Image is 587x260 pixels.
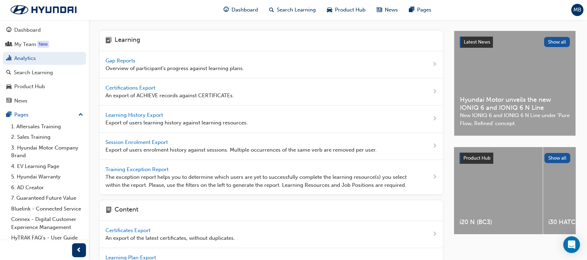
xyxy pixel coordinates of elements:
span: Training Exception Report [105,166,170,173]
a: guage-iconDashboard [218,3,264,17]
button: Show all [544,37,570,47]
a: pages-iconPages [404,3,437,17]
span: The exception report helps you to determine which users are yet to successfully complete the lear... [105,173,410,189]
a: Certifications Export An export of ACHIEVE records against CERTIFICATEs.next-icon [100,78,443,106]
span: New IONIQ 6 and IONIQ 6 N Line under ‘Pure Flow, Refined’ concept. [460,112,570,127]
a: 2. Sales Training [8,132,86,143]
div: News [14,97,28,105]
span: next-icon [432,142,437,151]
span: next-icon [432,173,437,182]
a: HyTRAK FAQ's - User Guide [8,232,86,243]
a: News [3,94,86,107]
span: next-icon [432,230,437,239]
span: up-icon [78,110,83,120]
span: MB [573,6,581,14]
a: Latest NewsShow all [460,37,570,48]
span: An export of the latest certificates, without duplicates. [105,234,235,242]
span: news-icon [377,6,382,14]
a: Search Learning [3,66,86,79]
span: Certifications Export [105,85,157,91]
span: pages-icon [409,6,414,14]
a: Product HubShow all [460,153,570,164]
button: MB [571,4,584,16]
a: Connex - Digital Customer Experience Management [8,214,86,232]
a: i20 N (BC3) [454,147,543,234]
span: Product Hub [463,155,491,161]
span: Pages [417,6,431,14]
span: next-icon [432,87,437,96]
span: chart-icon [6,55,11,62]
span: guage-icon [224,6,229,14]
span: Learning History Export [105,112,164,118]
a: search-iconSearch Learning [264,3,321,17]
div: Tooltip anchor [37,41,49,48]
span: Hyundai Motor unveils the new IONIQ 6 and IONIQ 6 N Line [460,96,570,112]
a: Dashboard [3,24,86,37]
a: 3. Hyundai Motor Company Brand [8,143,86,161]
span: car-icon [327,6,332,14]
span: search-icon [269,6,274,14]
span: Export of users learning history against learning resources. [105,119,248,127]
a: Analytics [3,52,86,65]
button: Show all [545,153,571,163]
a: 5. Hyundai Warranty [8,171,86,182]
a: My Team [3,38,86,51]
span: people-icon [6,41,11,48]
span: prev-icon [77,246,82,255]
div: My Team [14,40,36,48]
a: Bluelink - Connected Service [8,204,86,214]
a: 1. Aftersales Training [8,121,86,132]
a: Session Enrolment Export Export of users enrolment history against sessions. Multiple occurrences... [100,133,443,160]
span: next-icon [432,115,437,123]
h4: Content [115,206,138,215]
a: Learning History Export Export of users learning history against learning resources.next-icon [100,106,443,133]
a: Latest NewsShow allHyundai Motor unveils the new IONIQ 6 and IONIQ 6 N LineNew IONIQ 6 and IONIQ ... [454,31,576,136]
span: learning-icon [105,36,112,45]
span: news-icon [6,98,11,104]
a: 6. AD Creator [8,182,86,193]
span: Certificates Export [105,227,152,234]
span: car-icon [6,84,11,90]
span: Product Hub [335,6,366,14]
div: Dashboard [14,26,41,34]
span: An export of ACHIEVE records against CERTIFICATEs. [105,92,234,100]
a: Certificates Export An export of the latest certificates, without duplicates.next-icon [100,221,443,248]
a: Training Exception Report The exception report helps you to determine which users are yet to succ... [100,160,443,195]
div: Product Hub [14,83,45,91]
span: next-icon [432,60,437,69]
h4: Learning [115,36,140,45]
span: page-icon [105,206,112,215]
a: Product Hub [3,80,86,93]
span: Gap Reports [105,58,137,64]
span: News [385,6,398,14]
a: car-iconProduct Hub [321,3,371,17]
span: i20 N (BC3) [460,218,537,226]
a: Gap Reports Overview of participant's progress against learning plans.next-icon [100,51,443,78]
div: Search Learning [14,69,53,77]
a: 4. EV Learning Page [8,161,86,172]
div: Pages [14,111,29,119]
span: Overview of participant's progress against learning plans. [105,64,244,72]
button: DashboardMy TeamAnalyticsSearch LearningProduct HubNews [3,22,86,108]
span: Search Learning [277,6,316,14]
button: Pages [3,108,86,121]
span: search-icon [6,70,11,76]
span: Session Enrolment Export [105,139,169,145]
span: Export of users enrolment history against sessions. Multiple occurrences of the same verb are rem... [105,146,377,154]
span: guage-icon [6,27,11,33]
div: Open Intercom Messenger [563,236,580,253]
a: 7. Guaranteed Future Value [8,193,86,204]
span: Dashboard [232,6,258,14]
img: Trak [3,2,84,17]
span: Latest News [464,39,490,45]
a: news-iconNews [371,3,404,17]
span: pages-icon [6,112,11,118]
